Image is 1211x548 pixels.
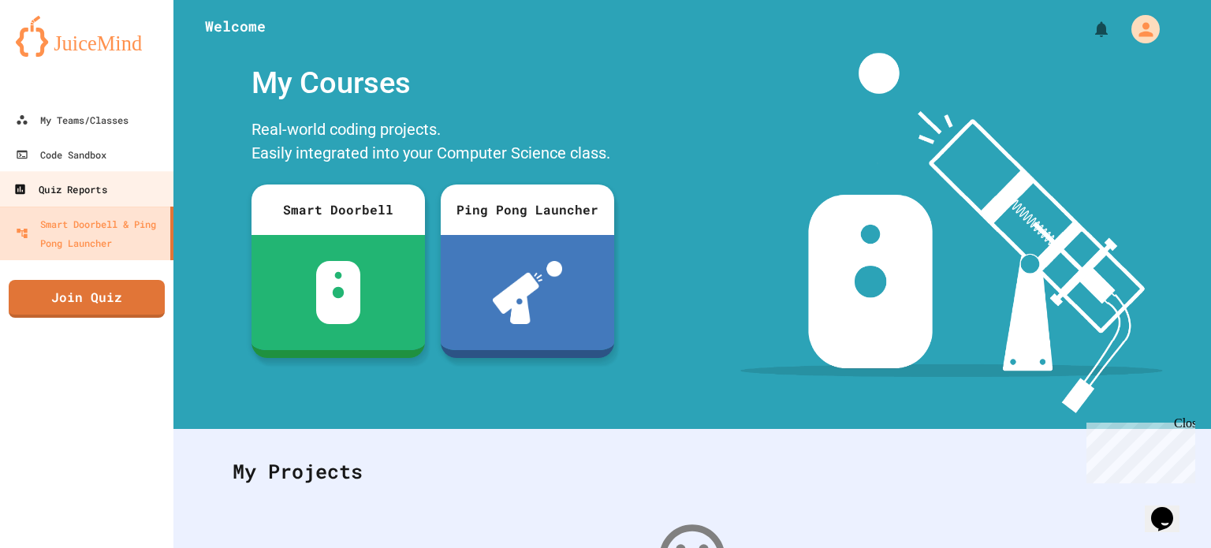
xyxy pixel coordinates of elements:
[9,280,165,318] a: Join Quiz
[1080,416,1195,483] iframe: chat widget
[740,53,1163,413] img: banner-image-my-projects.png
[16,110,129,129] div: My Teams/Classes
[244,114,622,173] div: Real-world coding projects. Easily integrated into your Computer Science class.
[1063,16,1115,43] div: My Notifications
[493,261,563,324] img: ppl-with-ball.png
[1145,485,1195,532] iframe: chat widget
[316,261,361,324] img: sdb-white.svg
[16,214,164,252] div: Smart Doorbell & Ping Pong Launcher
[16,145,106,164] div: Code Sandbox
[6,6,109,100] div: Chat with us now!Close
[441,185,614,235] div: Ping Pong Launcher
[252,185,425,235] div: Smart Doorbell
[13,180,106,199] div: Quiz Reports
[1115,11,1164,47] div: My Account
[217,441,1168,502] div: My Projects
[16,16,158,57] img: logo-orange.svg
[244,53,622,114] div: My Courses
